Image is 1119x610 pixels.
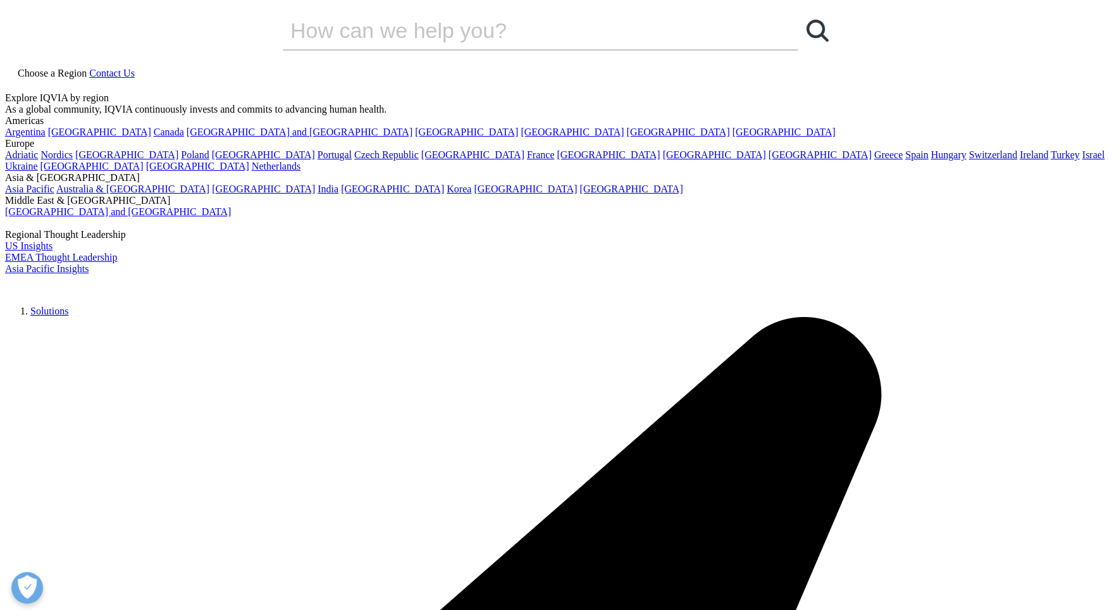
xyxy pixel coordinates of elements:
a: [GEOGRAPHIC_DATA] [627,127,730,137]
a: Netherlands [252,161,300,171]
a: Canada [154,127,184,137]
a: [GEOGRAPHIC_DATA] [75,149,178,160]
a: Contact Us [89,68,135,78]
input: Search [283,11,762,49]
div: Middle East & [GEOGRAPHIC_DATA] [5,195,1114,206]
a: [GEOGRAPHIC_DATA] [40,161,144,171]
a: [GEOGRAPHIC_DATA] [146,161,249,171]
div: Europe [5,138,1114,149]
a: [GEOGRAPHIC_DATA] [415,127,518,137]
div: Explore IQVIA by region [5,92,1114,104]
a: [GEOGRAPHIC_DATA] [341,184,444,194]
a: [GEOGRAPHIC_DATA] [557,149,660,160]
a: Poland [181,149,209,160]
a: [GEOGRAPHIC_DATA] [212,184,315,194]
a: India [318,184,338,194]
a: Hungary [931,149,967,160]
a: Korea [447,184,471,194]
a: [GEOGRAPHIC_DATA] and [GEOGRAPHIC_DATA] [5,206,231,217]
a: Spain [905,149,928,160]
a: Greece [874,149,903,160]
a: Czech Republic [354,149,419,160]
a: [GEOGRAPHIC_DATA] [421,149,524,160]
a: Australia & [GEOGRAPHIC_DATA] [56,184,209,194]
a: Switzerland [969,149,1017,160]
div: As a global community, IQVIA continuously invests and commits to advancing human health. [5,104,1114,115]
a: [GEOGRAPHIC_DATA] [474,184,577,194]
a: Search [798,11,836,49]
a: EMEA Thought Leadership [5,252,117,263]
a: [GEOGRAPHIC_DATA] [580,184,683,194]
a: Solutions [30,306,68,316]
a: [GEOGRAPHIC_DATA] [48,127,151,137]
img: IQVIA Healthcare Information Technology and Pharma Clinical Research Company [5,275,106,293]
div: Regional Thought Leadership [5,229,1114,240]
a: [GEOGRAPHIC_DATA] and [GEOGRAPHIC_DATA] [187,127,412,137]
a: [GEOGRAPHIC_DATA] [521,127,624,137]
a: Turkey [1051,149,1080,160]
div: Americas [5,115,1114,127]
a: [GEOGRAPHIC_DATA] [212,149,315,160]
a: Ukraine [5,161,38,171]
a: [GEOGRAPHIC_DATA] [733,127,836,137]
a: [GEOGRAPHIC_DATA] [769,149,872,160]
a: [GEOGRAPHIC_DATA] [663,149,766,160]
a: France [527,149,555,160]
div: Asia & [GEOGRAPHIC_DATA] [5,172,1114,184]
a: Adriatic [5,149,38,160]
a: Argentina [5,127,46,137]
a: Israel [1082,149,1105,160]
a: Asia Pacific [5,184,54,194]
a: Asia Pacific Insights [5,263,89,274]
svg: Search [807,20,829,42]
a: Portugal [318,149,352,160]
a: Ireland [1020,149,1048,160]
button: Open Preferences [11,572,43,604]
a: Nordics [40,149,73,160]
span: Choose a Region [18,68,87,78]
a: US Insights [5,240,53,251]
